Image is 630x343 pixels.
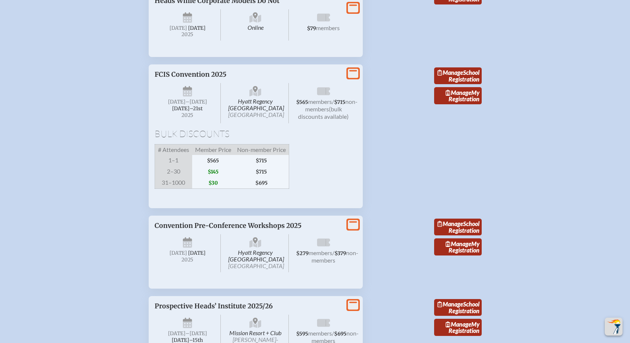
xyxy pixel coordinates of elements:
[332,330,334,337] span: /
[168,330,185,337] span: [DATE]
[222,9,289,41] span: Online
[296,250,308,257] span: $279
[161,112,215,118] span: 2025
[296,99,308,105] span: $565
[155,129,357,138] h1: Bulk Discounts
[606,319,621,334] img: To the top
[308,98,332,105] span: members
[234,166,289,177] span: $715
[311,249,358,264] span: non-members
[335,250,346,257] span: $379
[446,321,471,328] span: Manage
[434,319,482,336] a: ManageMy Registration
[192,177,234,189] span: $30
[446,89,471,96] span: Manage
[222,234,289,272] span: Hyatt Regency [GEOGRAPHIC_DATA]
[188,250,206,256] span: [DATE]
[192,155,234,166] span: $565
[155,155,192,166] span: 1–1
[334,331,346,337] span: $695
[169,25,187,31] span: [DATE]
[434,238,482,255] a: ManageMy Registration
[316,24,340,31] span: members
[434,67,482,85] a: ManageSchool Registration
[155,302,342,310] p: Prospective Heads’ Institute 2025/26
[155,70,342,79] p: FCIS Convention 2025
[234,144,289,155] span: Non-member Price
[334,99,345,105] span: $715
[168,99,185,105] span: [DATE]
[169,250,187,256] span: [DATE]
[434,87,482,104] a: ManageMy Registration
[161,32,215,37] span: 2025
[192,144,234,155] span: Member Price
[332,249,335,256] span: /
[188,25,206,31] span: [DATE]
[155,144,192,155] span: # Attendees
[434,219,482,236] a: ManageSchool Registration
[307,25,316,32] span: $79
[172,105,203,112] span: [DATE]–⁠21st
[161,257,215,263] span: 2025
[434,299,482,316] a: ManageSchool Registration
[222,83,289,123] span: Hyatt Regency [GEOGRAPHIC_DATA]
[305,98,358,112] span: non-members
[332,98,334,105] span: /
[437,301,463,308] span: Manage
[155,166,192,177] span: 2–30
[298,105,349,120] span: (bulk discounts available)
[437,220,463,227] span: Manage
[296,331,308,337] span: $595
[437,69,463,76] span: Manage
[308,249,332,256] span: members
[234,177,289,189] span: $695
[155,177,192,189] span: 31–1000
[192,166,234,177] span: $145
[228,111,284,118] span: [GEOGRAPHIC_DATA]
[155,222,342,230] p: Convention Pre-Conference Workshops 2025
[185,99,207,105] span: –[DATE]
[185,330,207,337] span: –[DATE]
[446,240,471,247] span: Manage
[228,262,284,269] span: [GEOGRAPHIC_DATA]
[308,330,332,337] span: members
[605,318,623,336] button: Scroll Top
[234,155,289,166] span: $715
